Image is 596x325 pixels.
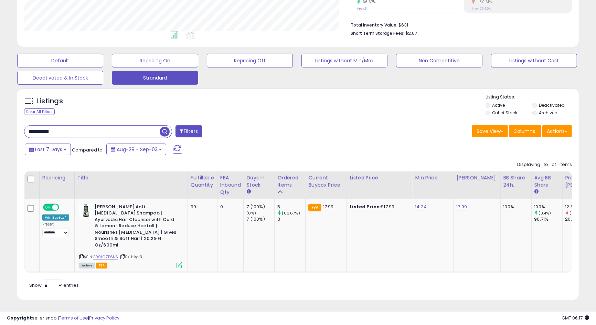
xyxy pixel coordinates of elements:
[277,204,305,210] div: 5
[246,210,256,216] small: (0%)
[509,125,541,137] button: Columns
[119,254,142,260] span: | SKU: kg13
[472,125,508,137] button: Save View
[175,125,202,137] button: Filters
[277,174,302,189] div: Ordered Items
[486,94,579,101] p: Listing States:
[277,216,305,222] div: 3
[246,204,274,210] div: 7 (100%)
[472,7,491,11] small: Prev: 59.65%
[517,161,572,168] div: Displaying 1 to 1 of 1 items
[350,204,407,210] div: $17.99
[396,54,482,67] button: Non Competitive
[492,110,517,116] label: Out of Stock
[308,174,344,189] div: Current Buybox Price
[96,263,108,269] span: FBA
[513,128,535,135] span: Columns
[301,54,387,67] button: Listings without Min/Max
[351,22,397,28] b: Total Inventory Value:
[456,203,467,210] a: 17.99
[7,315,32,321] strong: Copyright
[42,214,69,221] div: Win BuyBox *
[456,174,497,181] div: [PERSON_NAME]
[42,222,69,237] div: Preset:
[93,254,118,260] a: B09LCZP6NS
[95,204,178,250] b: [PERSON_NAME] Anti [MEDICAL_DATA] Shampoo | Ayurvedic Hair Cleanser with Curd & Lemon | Reduce Ha...
[350,203,381,210] b: Listed Price:
[36,96,63,106] h5: Listings
[539,210,551,216] small: (3.4%)
[72,147,104,153] span: Compared to:
[351,30,404,36] b: Short Term Storage Fees:
[357,7,367,11] small: Prev: 3
[539,110,557,116] label: Archived
[7,315,119,322] div: seller snap | |
[570,210,588,216] small: (-38.81%)
[405,30,417,36] span: $2.07
[492,102,505,108] label: Active
[308,204,321,211] small: FBA
[117,146,158,153] span: Aug-28 - Sep-03
[191,174,214,189] div: Fulfillable Quantity
[24,108,55,115] div: Clear All Filters
[44,204,52,210] span: ON
[25,144,71,155] button: Last 7 Days
[79,204,93,218] img: 41Z1lGvgjDL._SL40_.jpg
[89,315,119,321] a: Privacy Policy
[539,102,565,108] label: Deactivated
[79,263,95,269] span: All listings currently available for purchase on Amazon
[491,54,577,67] button: Listings without Cost
[42,174,72,181] div: Repricing
[29,282,79,289] span: Show: entries
[542,125,572,137] button: Actions
[534,174,560,189] div: Avg BB Share
[503,204,526,210] div: 100%
[220,204,238,210] div: 0
[207,54,293,67] button: Repricing Off
[246,174,272,189] div: Days In Stock
[415,174,450,181] div: Min Price
[79,204,182,268] div: ASIN:
[503,174,529,189] div: BB Share 24h.
[350,174,409,181] div: Listed Price
[562,315,589,321] span: 2025-09-11 06:17 GMT
[415,203,427,210] a: 14.34
[17,54,103,67] button: Default
[246,189,251,195] small: Days In Stock.
[220,174,241,196] div: FBA inbound Qty
[106,144,166,155] button: Aug-28 - Sep-03
[323,203,334,210] span: 17.99
[112,71,198,85] button: Strandard
[17,71,103,85] button: Deactivated & In Stock
[534,189,539,195] small: Avg BB Share.
[77,174,185,181] div: Title
[282,210,300,216] small: (66.67%)
[351,20,567,29] li: $631
[246,216,274,222] div: 7 (100%)
[58,204,69,210] span: OFF
[59,315,88,321] a: Terms of Use
[35,146,62,153] span: Last 7 Days
[191,204,212,210] div: 99
[534,216,562,222] div: 96.71%
[112,54,198,67] button: Repricing On
[534,204,562,210] div: 100%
